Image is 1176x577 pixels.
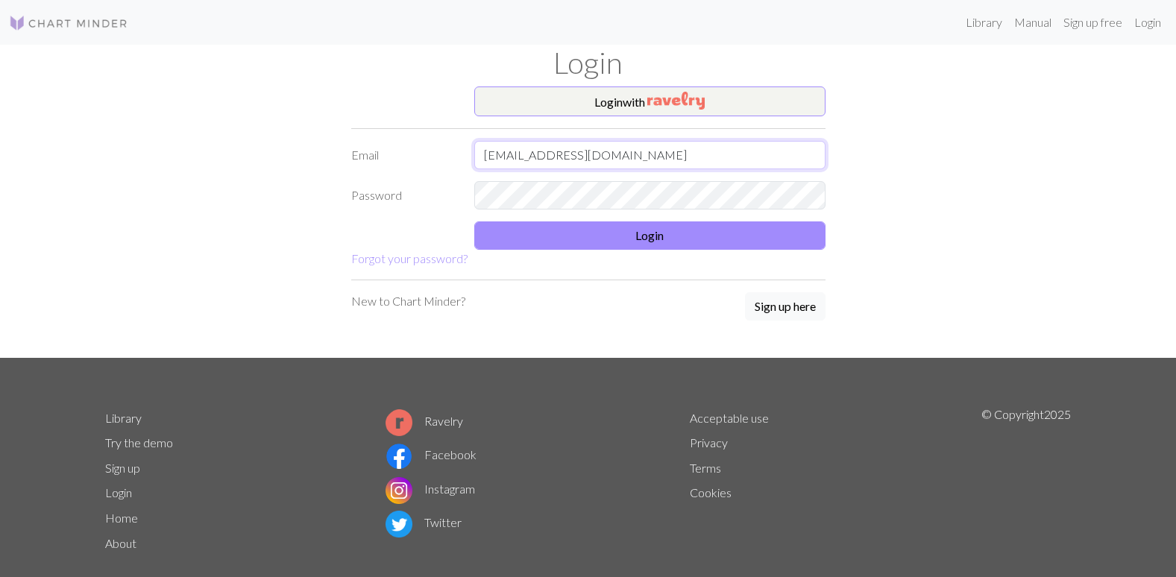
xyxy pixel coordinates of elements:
[647,92,705,110] img: Ravelry
[745,292,826,321] button: Sign up here
[386,443,412,470] img: Facebook logo
[474,221,826,250] button: Login
[386,414,463,428] a: Ravelry
[96,45,1081,81] h1: Login
[690,461,721,475] a: Terms
[351,292,465,310] p: New to Chart Minder?
[105,411,142,425] a: Library
[105,435,173,450] a: Try the demo
[9,14,128,32] img: Logo
[1128,7,1167,37] a: Login
[105,511,138,525] a: Home
[386,482,475,496] a: Instagram
[474,86,826,116] button: Loginwith
[386,447,477,461] a: Facebook
[690,435,728,450] a: Privacy
[386,409,412,436] img: Ravelry logo
[105,485,132,499] a: Login
[386,515,462,529] a: Twitter
[105,536,136,550] a: About
[1057,7,1128,37] a: Sign up free
[386,477,412,504] img: Instagram logo
[981,406,1071,556] p: © Copyright 2025
[351,251,468,265] a: Forgot your password?
[690,485,732,499] a: Cookies
[105,461,140,475] a: Sign up
[386,511,412,537] img: Twitter logo
[1008,7,1057,37] a: Manual
[342,141,465,169] label: Email
[690,411,769,425] a: Acceptable use
[745,292,826,322] a: Sign up here
[960,7,1008,37] a: Library
[342,181,465,209] label: Password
